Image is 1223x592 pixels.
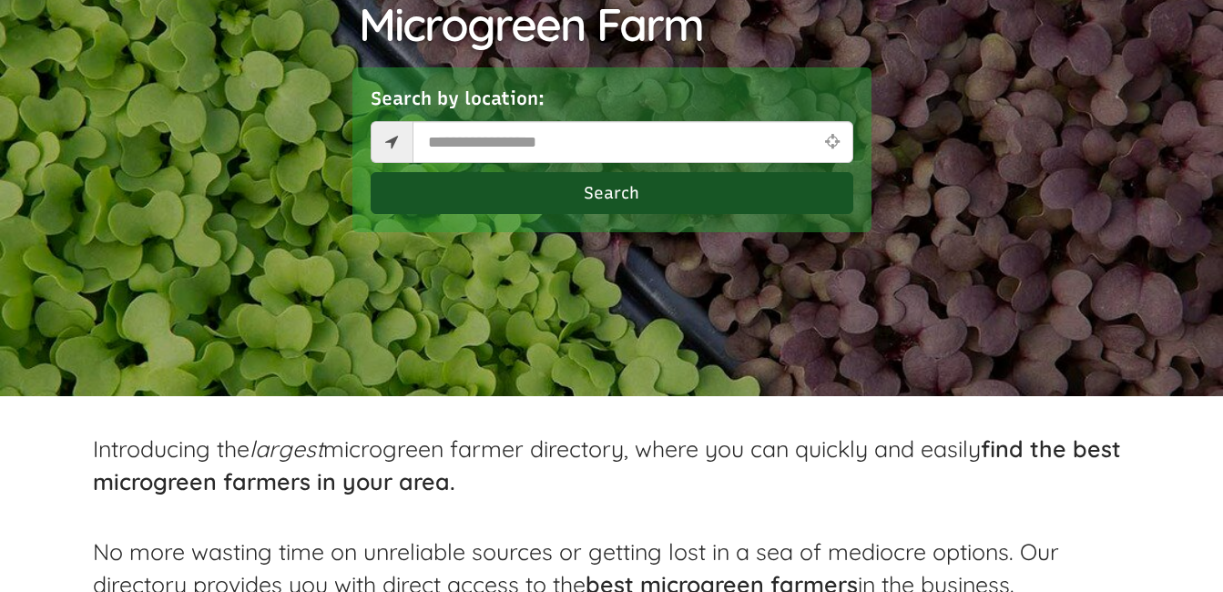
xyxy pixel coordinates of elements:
em: largest [250,434,323,463]
label: Search by location: [371,86,545,112]
span: Introducing the microgreen farmer directory, where you can quickly and easily [93,434,1121,495]
i: Use Current Location [820,133,843,150]
button: Search [371,172,853,214]
strong: find the best microgreen farmers in your area. [93,434,1121,495]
